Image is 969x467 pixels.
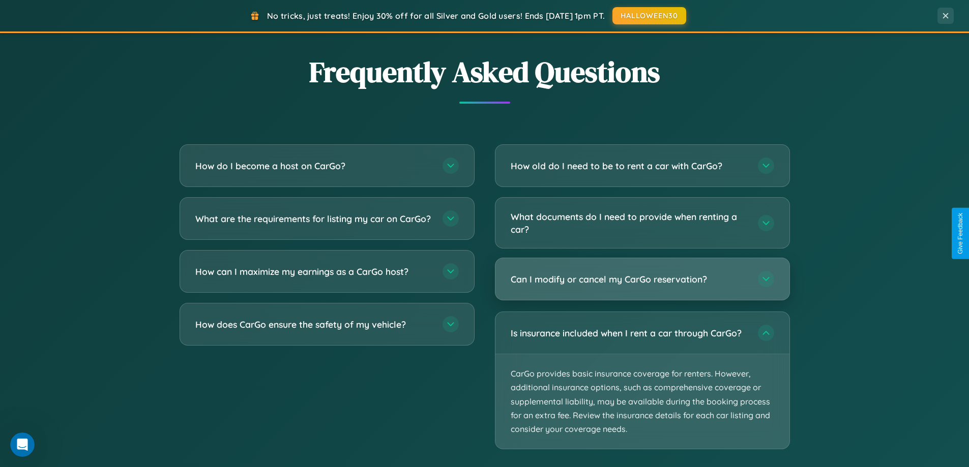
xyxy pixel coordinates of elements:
[511,160,748,172] h3: How old do I need to be to rent a car with CarGo?
[612,7,686,24] button: HALLOWEEN30
[957,213,964,254] div: Give Feedback
[511,327,748,339] h3: Is insurance included when I rent a car through CarGo?
[195,212,432,225] h3: What are the requirements for listing my car on CarGo?
[495,354,789,449] p: CarGo provides basic insurance coverage for renters. However, additional insurance options, such ...
[267,11,605,21] span: No tricks, just treats! Enjoy 30% off for all Silver and Gold users! Ends [DATE] 1pm PT.
[511,210,748,235] h3: What documents do I need to provide when renting a car?
[511,273,748,286] h3: Can I modify or cancel my CarGo reservation?
[195,318,432,331] h3: How does CarGo ensure the safety of my vehicle?
[195,265,432,278] h3: How can I maximize my earnings as a CarGo host?
[10,432,35,457] iframe: Intercom live chat
[195,160,432,172] h3: How do I become a host on CarGo?
[180,52,790,91] h2: Frequently Asked Questions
